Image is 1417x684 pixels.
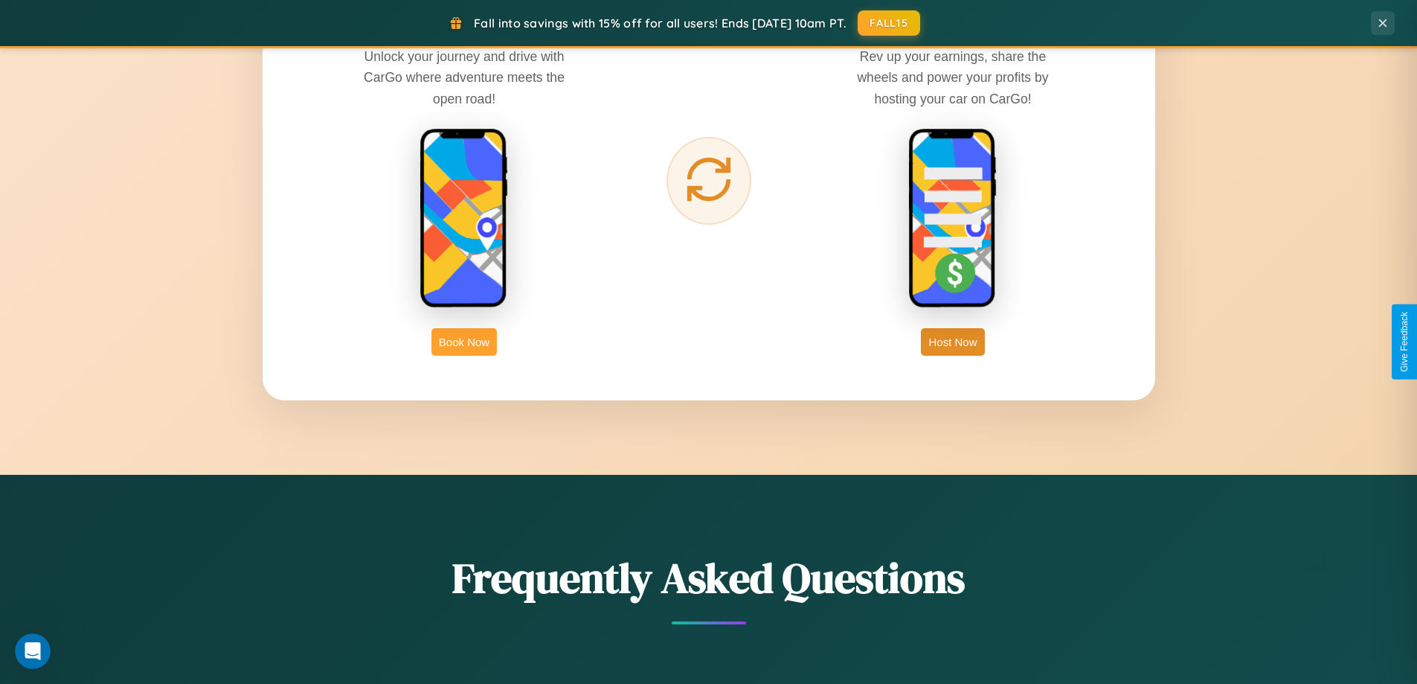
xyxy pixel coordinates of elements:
span: Fall into savings with 15% off for all users! Ends [DATE] 10am PT. [474,16,846,31]
button: Host Now [921,328,984,356]
iframe: Intercom live chat [15,633,51,669]
h2: Frequently Asked Questions [263,549,1155,607]
img: host phone [908,128,997,310]
button: Book Now [431,328,497,356]
img: rent phone [420,128,509,310]
button: FALL15 [858,10,920,36]
p: Rev up your earnings, share the wheels and power your profits by hosting your car on CarGo! [841,46,1064,109]
p: Unlock your journey and drive with CarGo where adventure meets the open road! [353,46,576,109]
div: Give Feedback [1399,312,1410,372]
